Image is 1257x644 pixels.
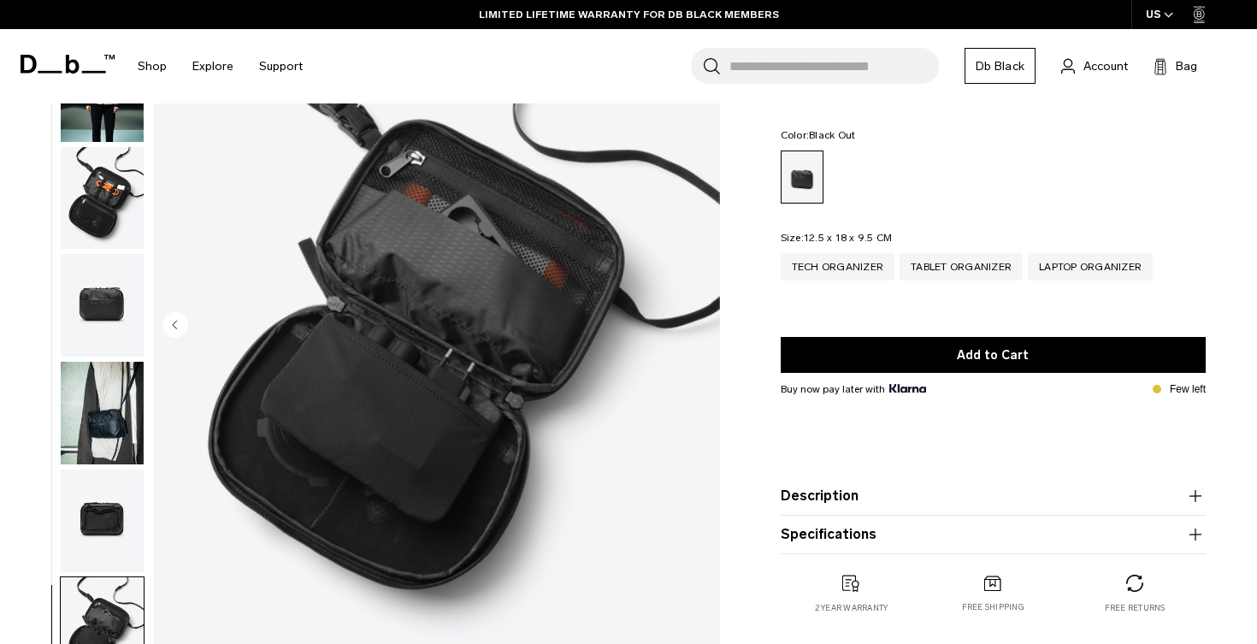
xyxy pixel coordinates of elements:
[815,602,888,614] p: 2 year warranty
[1105,602,1166,614] p: Free returns
[781,151,823,204] a: Black Out
[809,129,855,141] span: Black Out
[479,7,779,22] a: LIMITED LIFETIME WARRANTY FOR DB BLACK MEMBERS
[1176,57,1197,75] span: Bag
[60,146,145,251] button: Ramverk Tech Organizer Black Out
[962,601,1024,613] p: Free shipping
[1083,57,1128,75] span: Account
[889,384,926,393] img: {"height" => 20, "alt" => "Klarna"}
[781,253,895,281] a: Tech Organizer
[60,253,145,357] button: Ramverk Tech Organizer Black Out
[162,311,188,340] button: Previous slide
[781,130,856,140] legend: Color:
[804,232,893,244] span: 12.5 x 18 x 9.5 CM
[60,361,145,465] button: Ramverk Tech Organizer Black Out
[61,147,144,250] img: Ramverk Tech Organizer Black Out
[1061,56,1128,76] a: Account
[781,524,1206,545] button: Specifications
[781,337,1206,373] button: Add to Cart
[1170,381,1206,397] p: Few left
[900,253,1023,281] a: Tablet Organizer
[781,486,1206,506] button: Description
[781,381,926,397] span: Buy now pay later with
[965,48,1036,84] a: Db Black
[781,233,893,243] legend: Size:
[1028,253,1153,281] a: Laptop Organizer
[60,469,145,573] button: Ramverk Tech Organizer Black Out
[259,36,303,97] a: Support
[61,254,144,357] img: Ramverk Tech Organizer Black Out
[1154,56,1197,76] button: Bag
[138,36,167,97] a: Shop
[125,29,316,103] nav: Main Navigation
[61,470,144,572] img: Ramverk Tech Organizer Black Out
[61,362,144,464] img: Ramverk Tech Organizer Black Out
[192,36,233,97] a: Explore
